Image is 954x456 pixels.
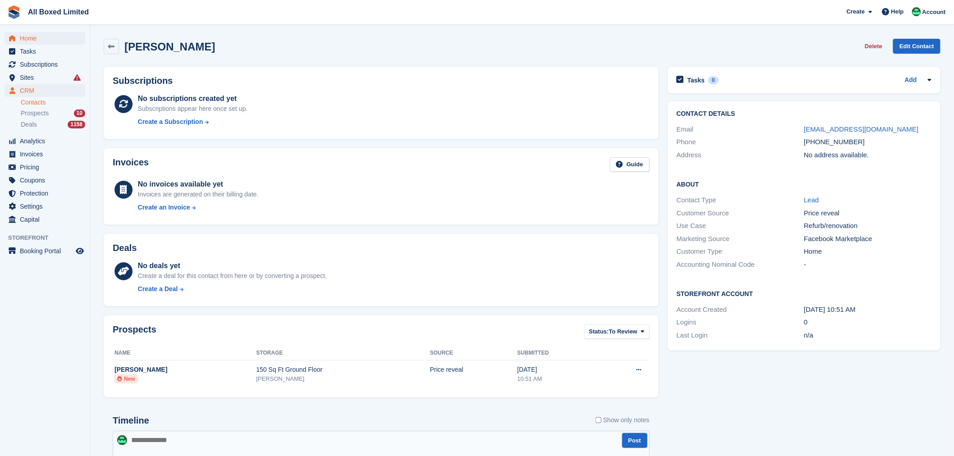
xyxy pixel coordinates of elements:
a: menu [5,58,85,71]
div: [DATE] 10:51 AM [804,305,931,315]
th: Submitted [517,346,600,360]
a: menu [5,71,85,84]
div: [DATE] [517,365,600,374]
span: Prospects [21,109,49,118]
h2: Timeline [113,415,149,426]
div: 10 [74,109,85,117]
h2: [PERSON_NAME] [124,41,215,53]
span: Sites [20,71,74,84]
span: Tasks [20,45,74,58]
div: 150 Sq Ft Ground Floor [256,365,430,374]
div: Price reveal [804,208,931,219]
div: No subscriptions created yet [138,93,248,104]
div: Invoices are generated on their billing date. [138,190,259,199]
span: Subscriptions [20,58,74,71]
div: Facebook Marketplace [804,234,931,244]
span: To Review [609,327,638,336]
h2: Contact Details [677,110,931,118]
th: Storage [256,346,430,360]
div: No address available. [804,150,931,160]
div: Account Created [677,305,804,315]
div: Home [804,246,931,257]
div: Phone [677,137,804,147]
div: No deals yet [138,260,327,271]
div: Use Case [677,221,804,231]
span: Analytics [20,135,74,147]
img: stora-icon-8386f47178a22dfd0bd8f6a31ec36ba5ce8667c1dd55bd0f319d3a0aa187defe.svg [7,5,21,19]
a: Lead [804,196,819,204]
div: 10:51 AM [517,374,600,383]
label: Show only notes [596,415,650,425]
h2: Subscriptions [113,76,650,86]
a: menu [5,187,85,200]
input: Show only notes [596,415,601,425]
a: Contacts [21,98,85,107]
a: Create a Subscription [138,117,248,127]
div: Refurb/renovation [804,221,931,231]
a: All Boxed Limited [24,5,92,19]
div: Price reveal [430,365,518,374]
h2: Deals [113,243,137,253]
span: CRM [20,84,74,97]
i: Smart entry sync failures have occurred [73,74,81,81]
div: [PHONE_NUMBER] [804,137,931,147]
th: Name [113,346,256,360]
h2: Invoices [113,157,149,172]
span: Settings [20,200,74,213]
button: Post [622,433,647,448]
div: n/a [804,330,931,341]
button: Status: To Review [584,324,650,339]
div: Create a deal for this contact from here or by converting a prospect. [138,271,327,281]
div: Marketing Source [677,234,804,244]
a: [EMAIL_ADDRESS][DOMAIN_NAME] [804,125,918,133]
span: Booking Portal [20,245,74,257]
span: Storefront [8,233,90,242]
a: menu [5,161,85,173]
span: Home [20,32,74,45]
a: menu [5,32,85,45]
a: Create a Deal [138,284,327,294]
div: Contact Type [677,195,804,205]
div: Address [677,150,804,160]
span: Deals [21,120,37,129]
a: menu [5,200,85,213]
a: menu [5,174,85,187]
div: Create an Invoice [138,203,190,212]
div: Last Login [677,330,804,341]
div: 1158 [68,121,85,128]
img: Enquiries [117,435,127,445]
a: menu [5,148,85,160]
h2: Storefront Account [677,289,931,298]
li: New [115,374,138,383]
a: menu [5,45,85,58]
div: [PERSON_NAME] [256,374,430,383]
th: Source [430,346,518,360]
h2: About [677,179,931,188]
span: Status: [589,327,609,336]
div: Customer Source [677,208,804,219]
div: Create a Subscription [138,117,203,127]
div: 0 [708,76,719,84]
a: Create an Invoice [138,203,259,212]
div: [PERSON_NAME] [115,365,256,374]
span: Capital [20,213,74,226]
span: Invoices [20,148,74,160]
a: Edit Contact [893,39,940,54]
div: Create a Deal [138,284,178,294]
span: Create [847,7,865,16]
span: Account [922,8,946,17]
a: Prospects 10 [21,109,85,118]
a: menu [5,84,85,97]
span: Coupons [20,174,74,187]
div: Accounting Nominal Code [677,260,804,270]
button: Delete [861,39,886,54]
a: menu [5,135,85,147]
a: Preview store [74,246,85,256]
div: Subscriptions appear here once set up. [138,104,248,114]
a: menu [5,245,85,257]
span: Help [891,7,904,16]
div: 0 [804,317,931,328]
div: No invoices available yet [138,179,259,190]
a: Deals 1158 [21,120,85,129]
a: Add [905,75,917,86]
